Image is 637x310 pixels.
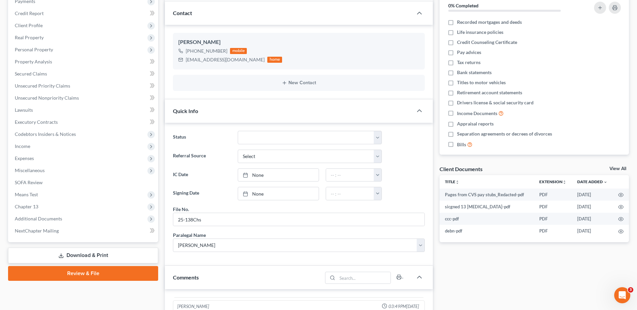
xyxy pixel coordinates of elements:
[15,10,44,16] span: Credit Report
[440,189,534,201] td: Pages from CVS pay stubs_Redacted-pdf
[173,10,192,16] span: Contact
[15,107,33,113] span: Lawsuits
[173,274,199,280] span: Comments
[15,155,34,161] span: Expenses
[15,228,59,234] span: NextChapter Mailing
[326,169,374,182] input: -- : --
[15,119,58,125] span: Executory Contracts
[440,201,534,213] td: sicgned 13 [MEDICAL_DATA]-pdf
[572,189,613,201] td: [DATE]
[457,69,492,76] span: Bank statements
[9,80,158,92] a: Unsecured Priority Claims
[539,179,566,184] a: Extensionunfold_more
[9,7,158,19] a: Credit Report
[8,248,158,263] a: Download & Print
[609,166,626,171] a: View All
[628,287,633,293] span: 3
[267,57,282,63] div: home
[440,213,534,225] td: ccc-pdf
[15,131,76,137] span: Codebtors Insiders & Notices
[572,213,613,225] td: [DATE]
[457,120,494,127] span: Appraisal reports
[178,38,419,46] div: [PERSON_NAME]
[9,116,158,128] a: Executory Contracts
[177,303,209,310] div: [PERSON_NAME]
[534,213,572,225] td: PDF
[15,143,30,149] span: Income
[9,92,158,104] a: Unsecured Nonpriority Claims
[173,231,206,239] div: Paralegal Name
[186,56,265,63] div: [EMAIL_ADDRESS][DOMAIN_NAME]
[9,176,158,189] a: SOFA Review
[457,29,503,36] span: Life insurance policies
[15,95,79,101] span: Unsecured Nonpriority Claims
[577,179,607,184] a: Date Added expand_more
[170,131,234,144] label: Status
[457,49,481,56] span: Pay advices
[170,150,234,163] label: Referral Source
[326,187,374,200] input: -- : --
[457,19,522,25] span: Recorded mortgages and deeds
[445,179,459,184] a: Titleunfold_more
[170,168,234,182] label: IC Date
[614,287,630,303] iframe: Intercom live chat
[457,141,466,148] span: Bills
[457,59,481,66] span: Tax returns
[457,89,522,96] span: Retirement account statements
[9,68,158,80] a: Secured Claims
[457,79,506,86] span: Titles to motor vehicles
[15,35,44,40] span: Real Property
[457,99,534,106] span: Drivers license & social security card
[440,165,483,172] div: Client Documents
[15,83,70,89] span: Unsecured Priority Claims
[9,104,158,116] a: Lawsuits
[440,225,534,237] td: debn-pdf
[15,192,38,197] span: Means Test
[170,187,234,200] label: Signing Date
[15,71,47,76] span: Secured Claims
[457,110,497,117] span: Income Documents
[389,303,419,310] span: 03:49PM[DATE]
[562,180,566,184] i: unfold_more
[238,187,319,200] a: None
[572,225,613,237] td: [DATE]
[603,180,607,184] i: expand_more
[534,189,572,201] td: PDF
[448,3,479,8] strong: 0% Completed
[178,80,419,86] button: New Contact
[15,179,43,185] span: SOFA Review
[15,167,45,173] span: Miscellaneous
[9,225,158,237] a: NextChapter Mailing
[337,272,391,283] input: Search...
[15,59,52,64] span: Property Analysis
[572,201,613,213] td: [DATE]
[457,39,517,46] span: Credit Counseling Certificate
[9,56,158,68] a: Property Analysis
[534,225,572,237] td: PDF
[15,204,38,209] span: Chapter 13
[534,201,572,213] td: PDF
[8,266,158,281] a: Review & File
[230,48,247,54] div: mobile
[173,108,198,114] span: Quick Info
[238,169,319,182] a: None
[173,213,424,226] input: --
[455,180,459,184] i: unfold_more
[15,22,43,28] span: Client Profile
[15,47,53,52] span: Personal Property
[186,48,227,54] div: [PHONE_NUMBER]
[173,206,189,213] div: File No.
[15,216,62,221] span: Additional Documents
[457,131,552,137] span: Separation agreements or decrees of divorces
